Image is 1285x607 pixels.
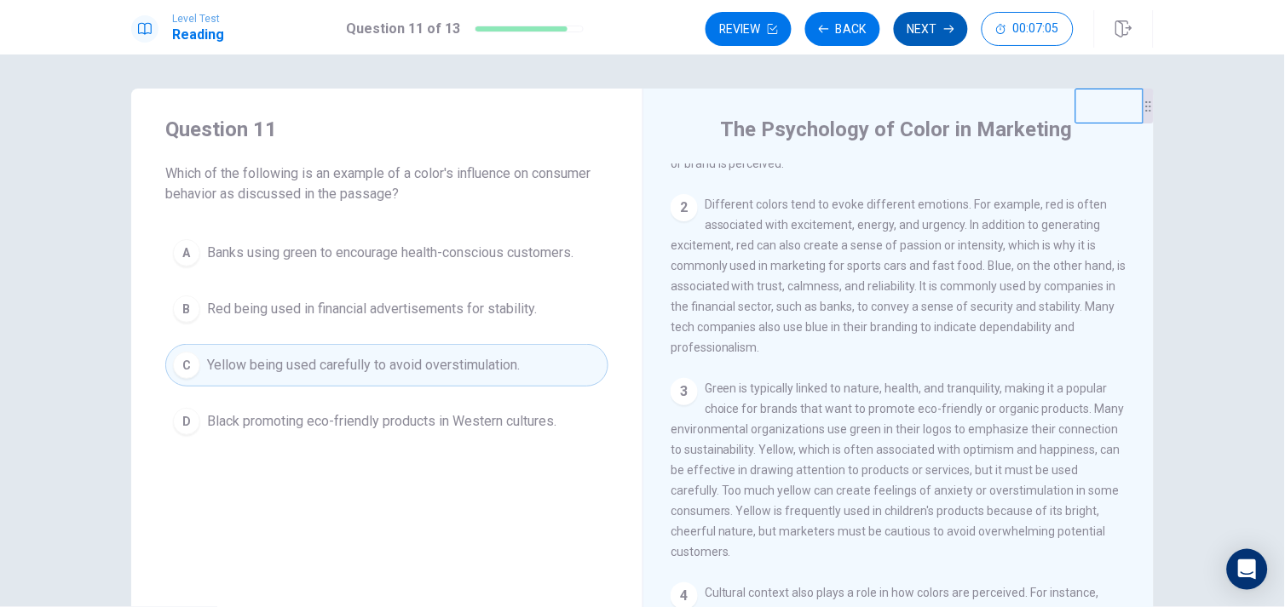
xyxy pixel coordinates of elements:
[207,299,537,319] span: Red being used in financial advertisements for stability.
[894,12,968,46] button: Next
[165,400,608,443] button: DBlack promoting eco-friendly products in Western cultures.
[173,408,200,435] div: D
[207,411,556,432] span: Black promoting eco-friendly products in Western cultures.
[172,13,224,25] span: Level Test
[721,116,1073,143] h4: The Psychology of Color in Marketing
[671,194,698,221] div: 2
[207,243,573,263] span: Banks using green to encourage health-conscious customers.
[173,352,200,379] div: C
[671,381,1125,558] span: Green is typically linked to nature, health, and tranquility, making it a popular choice for bran...
[1227,549,1268,590] div: Open Intercom Messenger
[1013,22,1059,36] span: 00:07:05
[706,12,792,46] button: Review
[982,12,1074,46] button: 00:07:05
[165,163,608,204] span: Which of the following is an example of a color's influence on consumer behavior as discussed in ...
[165,232,608,274] button: ABanks using green to encourage health-conscious customers.
[671,198,1127,354] span: Different colors tend to evoke different emotions. For example, red is often associated with exci...
[165,116,608,143] h4: Question 11
[165,344,608,387] button: CYellow being used carefully to avoid overstimulation.
[165,288,608,330] button: BRed being used in financial advertisements for stability.
[805,12,880,46] button: Back
[207,355,520,375] span: Yellow being used carefully to avoid overstimulation.
[173,295,200,323] div: B
[347,19,461,39] h1: Question 11 of 13
[172,25,224,45] h1: Reading
[671,378,698,405] div: 3
[173,239,200,266] div: A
